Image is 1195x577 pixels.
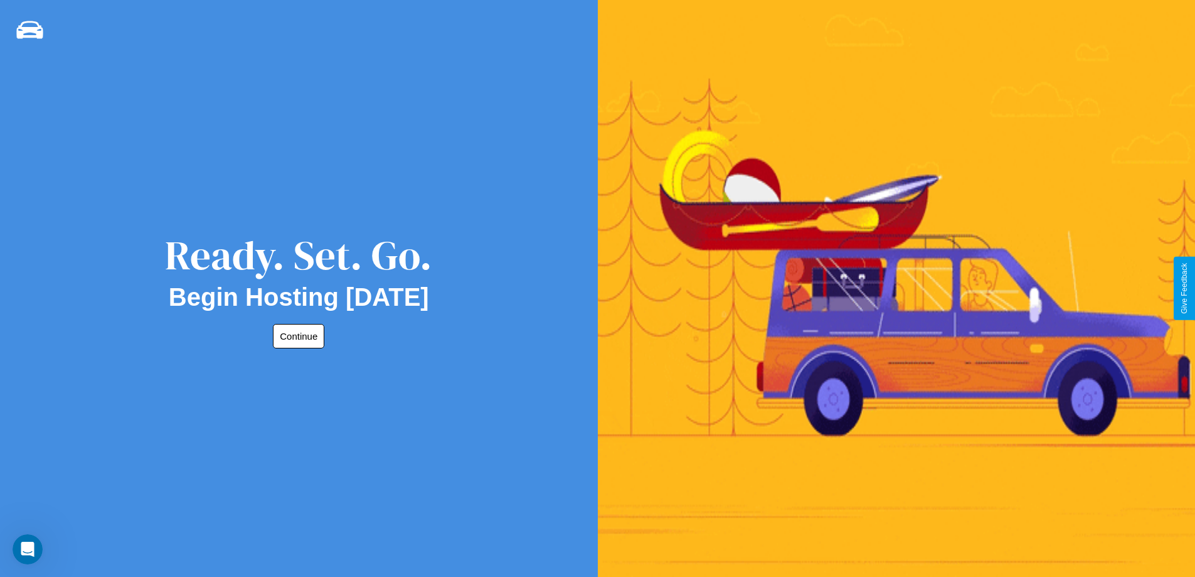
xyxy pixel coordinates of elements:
[165,227,432,283] div: Ready. Set. Go.
[13,534,43,564] iframe: Intercom live chat
[1180,263,1189,314] div: Give Feedback
[273,324,324,348] button: Continue
[169,283,429,311] h2: Begin Hosting [DATE]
